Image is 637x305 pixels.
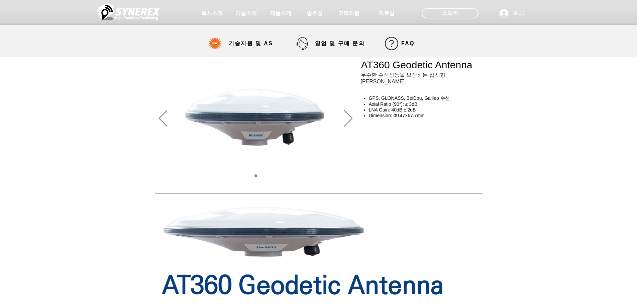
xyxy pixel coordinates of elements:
a: 제품소개 [264,7,297,20]
button: 이전 [159,110,167,128]
span: 영업 및 구매 문의 [315,40,365,47]
div: 스토어 [422,8,479,18]
button: 로그인 [495,7,532,20]
span: 고객지원 [338,10,359,17]
img: 씨너렉스_White_simbol_대지 1.png [97,2,160,22]
a: 영업 및 구매 문의 [297,37,370,50]
a: 기술지원 및 AS [208,37,285,50]
span: 기술소개 [235,10,257,17]
a: FAQ [382,37,417,50]
span: 자료실 [379,10,395,17]
span: LNA Gain: 40dB ± 2dB [369,107,416,112]
span: 로그인 [511,10,529,17]
iframe: Wix Chat [560,276,637,305]
span: Dimension: Φ147×67.7mm [369,113,425,118]
span: 솔루션 [307,10,323,17]
a: 01 [254,174,257,177]
button: 다음 [344,110,352,128]
a: 자료실 [370,7,403,20]
a: 고객지원 [332,7,365,20]
div: 슬라이드쇼 [155,52,357,186]
span: FAQ [401,41,415,47]
span: 기술지원 및 AS [229,40,273,47]
a: 회사소개 [195,7,229,20]
span: 제품소개 [270,10,291,17]
span: 스토어 [442,9,458,17]
nav: 슬라이드 [252,174,259,177]
img: AT360.png [173,71,338,161]
a: 기술소개 [229,7,263,20]
a: 솔루션 [298,7,331,20]
span: Axial Ratio (90°): ≤ 3dB [369,101,418,107]
span: 회사소개 [201,10,223,17]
